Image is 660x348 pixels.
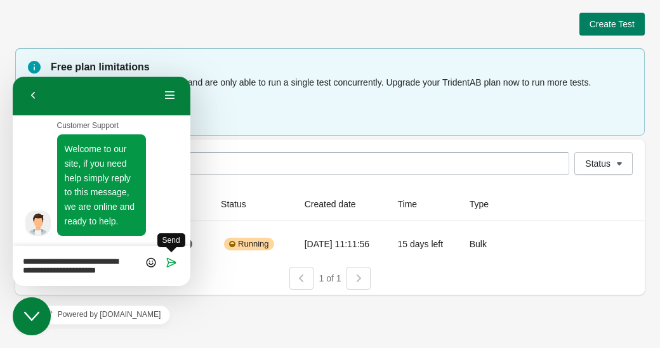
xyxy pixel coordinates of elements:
[13,134,38,159] img: Agent profile image
[300,193,374,216] button: Created date
[393,193,435,216] button: Time
[13,300,190,329] iframe: chat widget
[149,179,168,192] button: Send
[216,193,264,216] button: Status
[51,60,632,75] p: Free plan limitations
[319,273,341,283] span: 1 of 1
[224,238,274,250] div: Running
[590,19,635,29] span: Create Test
[129,179,147,192] div: Group of buttons
[574,152,633,175] button: Status
[470,231,506,257] div: Bulk
[44,43,165,55] p: Customer Support
[579,13,645,35] button: Create Test
[13,297,53,335] iframe: chat widget
[145,157,173,171] span: Send
[585,158,610,169] span: Status
[13,77,190,286] iframe: chat widget
[129,179,147,192] button: Insert emoji
[51,75,632,123] div: You are currently on our Free plan and are only able to run a single test concurrently. Upgrade y...
[398,231,449,257] div: 15 days left
[305,231,378,257] div: [DATE] 11:11:56
[465,193,506,216] button: Type
[52,67,122,149] span: Welcome to our site, if you need help simply reply to this message, we are online and ready to help.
